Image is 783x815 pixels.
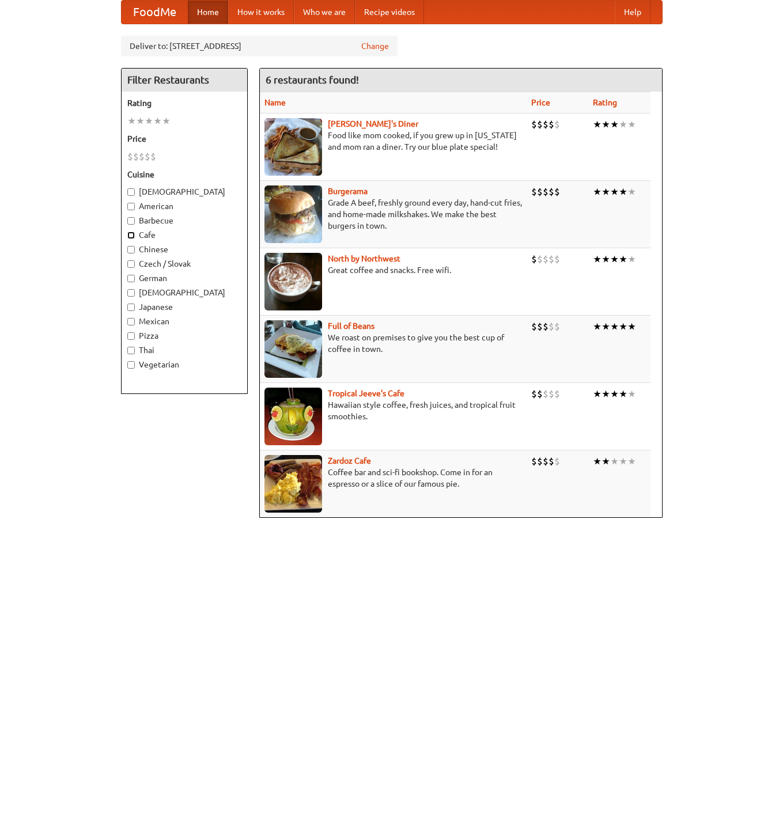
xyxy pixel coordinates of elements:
[531,118,537,131] li: $
[153,115,162,127] li: ★
[537,253,543,266] li: $
[627,253,636,266] li: ★
[531,253,537,266] li: $
[610,388,619,400] li: ★
[127,347,135,354] input: Thai
[127,244,241,255] label: Chinese
[537,320,543,333] li: $
[627,118,636,131] li: ★
[537,185,543,198] li: $
[127,215,241,226] label: Barbecue
[127,330,241,342] label: Pizza
[619,253,627,266] li: ★
[228,1,294,24] a: How it works
[127,217,135,225] input: Barbecue
[266,74,359,85] ng-pluralize: 6 restaurants found!
[264,98,286,107] a: Name
[610,320,619,333] li: ★
[150,150,156,163] li: $
[593,253,602,266] li: ★
[127,275,135,282] input: German
[537,118,543,131] li: $
[127,203,135,210] input: American
[602,185,610,198] li: ★
[127,272,241,284] label: German
[549,455,554,468] li: $
[593,320,602,333] li: ★
[264,388,322,445] img: jeeves.jpg
[531,185,537,198] li: $
[602,388,610,400] li: ★
[554,388,560,400] li: $
[133,150,139,163] li: $
[531,98,550,107] a: Price
[549,118,554,131] li: $
[537,455,543,468] li: $
[543,455,549,468] li: $
[593,185,602,198] li: ★
[627,388,636,400] li: ★
[328,389,404,398] a: Tropical Jeeve's Cafe
[531,320,537,333] li: $
[328,456,371,465] a: Zardoz Cafe
[619,185,627,198] li: ★
[127,186,241,198] label: [DEMOGRAPHIC_DATA]
[127,115,136,127] li: ★
[136,115,145,127] li: ★
[593,98,617,107] a: Rating
[264,467,522,490] p: Coffee bar and sci-fi bookshop. Come in for an espresso or a slice of our famous pie.
[328,254,400,263] a: North by Northwest
[619,455,627,468] li: ★
[602,253,610,266] li: ★
[549,253,554,266] li: $
[610,455,619,468] li: ★
[355,1,424,24] a: Recipe videos
[139,150,145,163] li: $
[328,119,418,128] a: [PERSON_NAME]'s Diner
[127,344,241,356] label: Thai
[543,320,549,333] li: $
[549,320,554,333] li: $
[264,253,322,310] img: north.jpg
[127,150,133,163] li: $
[122,1,188,24] a: FoodMe
[554,185,560,198] li: $
[127,287,241,298] label: [DEMOGRAPHIC_DATA]
[127,318,135,325] input: Mexican
[294,1,355,24] a: Who we are
[122,69,247,92] h4: Filter Restaurants
[549,388,554,400] li: $
[619,320,627,333] li: ★
[554,455,560,468] li: $
[127,301,241,313] label: Japanese
[610,185,619,198] li: ★
[145,150,150,163] li: $
[127,258,241,270] label: Czech / Slovak
[610,253,619,266] li: ★
[543,185,549,198] li: $
[127,289,135,297] input: [DEMOGRAPHIC_DATA]
[264,197,522,232] p: Grade A beef, freshly ground every day, hand-cut fries, and home-made milkshakes. We make the bes...
[602,455,610,468] li: ★
[627,185,636,198] li: ★
[619,118,627,131] li: ★
[127,316,241,327] label: Mexican
[127,229,241,241] label: Cafe
[127,97,241,109] h5: Rating
[602,320,610,333] li: ★
[127,188,135,196] input: [DEMOGRAPHIC_DATA]
[610,118,619,131] li: ★
[328,321,375,331] b: Full of Beans
[554,118,560,131] li: $
[549,185,554,198] li: $
[361,40,389,52] a: Change
[593,388,602,400] li: ★
[554,320,560,333] li: $
[543,253,549,266] li: $
[188,1,228,24] a: Home
[264,185,322,243] img: burgerama.jpg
